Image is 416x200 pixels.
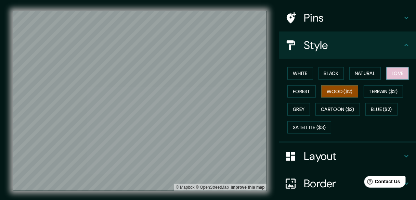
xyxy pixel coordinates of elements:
[279,142,416,170] div: Layout
[315,103,360,116] button: Cartoon ($2)
[318,67,344,80] button: Black
[196,185,229,190] a: OpenStreetMap
[321,85,358,98] button: Wood ($2)
[231,185,265,190] a: Map feedback
[279,4,416,32] div: Pins
[287,85,316,98] button: Forest
[304,149,402,163] h4: Layout
[304,11,402,25] h4: Pins
[13,11,266,191] canvas: Map
[365,103,398,116] button: Blue ($2)
[279,32,416,59] div: Style
[386,67,409,80] button: Love
[279,170,416,197] div: Border
[304,177,402,190] h4: Border
[355,173,408,192] iframe: Help widget launcher
[364,85,403,98] button: Terrain ($2)
[287,67,313,80] button: White
[287,121,331,134] button: Satellite ($3)
[304,38,402,52] h4: Style
[287,103,310,116] button: Grey
[349,67,381,80] button: Natural
[176,185,195,190] a: Mapbox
